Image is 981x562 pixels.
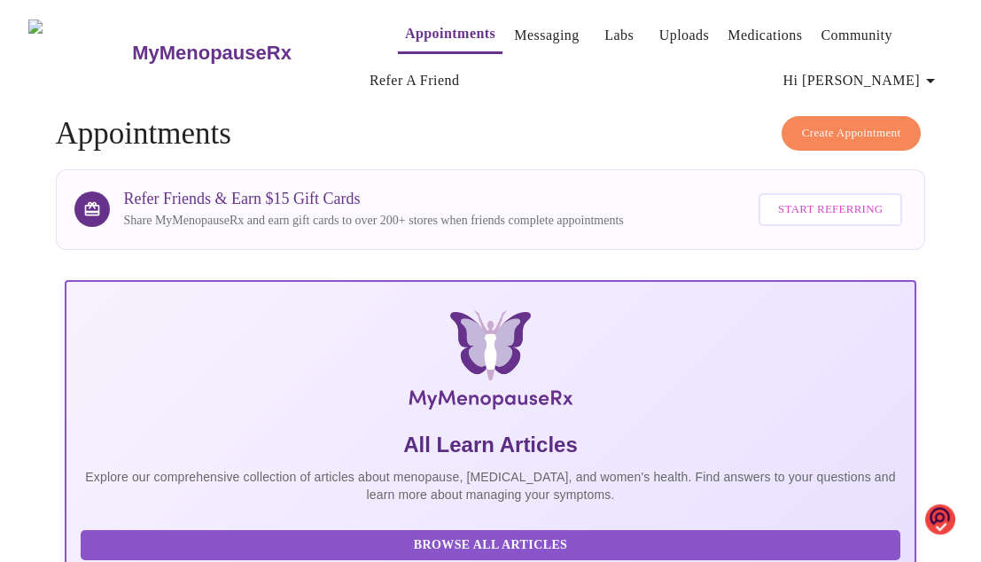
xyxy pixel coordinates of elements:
[507,18,586,53] button: Messaging
[659,23,710,48] a: Uploads
[124,212,624,230] p: Share MyMenopauseRx and earn gift cards to over 200+ stores when friends complete appointments
[604,23,634,48] a: Labs
[124,190,624,208] h3: Refer Friends & Earn $15 Gift Cards
[56,116,926,152] h4: Appointments
[776,63,948,98] button: Hi [PERSON_NAME]
[754,184,907,235] a: Start Referring
[652,18,717,53] button: Uploads
[98,535,884,557] span: Browse All Articles
[720,18,809,53] button: Medications
[132,42,292,65] h3: MyMenopauseRx
[130,22,362,84] a: MyMenopauseRx
[370,68,460,93] a: Refer a Friend
[925,503,955,535] img: o1IwAAAABJRU5ErkJggg==
[28,20,130,86] img: MyMenopauseRx Logo
[514,23,579,48] a: Messaging
[782,116,922,151] button: Create Appointment
[778,199,883,220] span: Start Referring
[821,23,892,48] a: Community
[398,16,502,54] button: Appointments
[362,63,467,98] button: Refer a Friend
[405,21,495,46] a: Appointments
[783,68,941,93] span: Hi [PERSON_NAME]
[81,536,906,551] a: Browse All Articles
[81,530,901,561] button: Browse All Articles
[208,310,773,417] img: MyMenopauseRx Logo
[814,18,899,53] button: Community
[728,23,802,48] a: Medications
[81,431,901,459] h5: All Learn Articles
[802,123,901,144] span: Create Appointment
[81,468,901,503] p: Explore our comprehensive collection of articles about menopause, [MEDICAL_DATA], and women's hea...
[759,193,902,226] button: Start Referring
[591,18,648,53] button: Labs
